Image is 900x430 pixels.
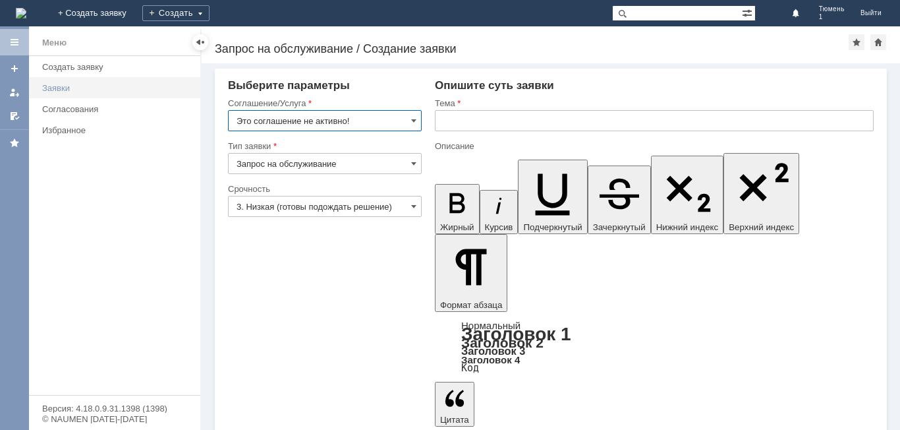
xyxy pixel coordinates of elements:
span: Нижний индекс [656,222,719,232]
a: Заголовок 3 [461,345,525,357]
span: Опишите суть заявки [435,79,554,92]
img: logo [16,8,26,18]
div: Скрыть меню [192,34,208,50]
div: Меню [42,35,67,51]
div: Описание [435,142,871,150]
a: Заявки [37,78,198,98]
span: Формат абзаца [440,300,502,310]
a: Код [461,362,479,374]
a: Согласования [37,99,198,119]
div: Тема [435,99,871,107]
div: Согласования [42,104,192,114]
div: Запрос на обслуживание / Создание заявки [215,42,849,55]
a: Мои заявки [4,82,25,103]
span: Выберите параметры [228,79,350,92]
button: Зачеркнутый [588,166,651,234]
button: Курсив [480,190,519,234]
a: Создать заявку [4,58,25,79]
a: Нормальный [461,320,520,331]
span: Тюмень [819,5,845,13]
div: Создать [142,5,210,21]
span: Верхний индекс [729,222,794,232]
button: Нижний индекс [651,156,724,234]
span: Подчеркнутый [523,222,582,232]
div: Формат абзаца [435,321,874,373]
div: Добавить в избранное [849,34,864,50]
div: Создать заявку [42,62,192,72]
a: Мои согласования [4,106,25,127]
span: Курсив [485,222,513,232]
a: Заголовок 2 [461,335,544,350]
a: Перейти на домашнюю страницу [16,8,26,18]
span: 1 [819,13,845,21]
div: Соглашение/Услуга [228,99,419,107]
span: Жирный [440,222,474,232]
button: Жирный [435,184,480,234]
div: Заявки [42,83,192,93]
button: Формат абзаца [435,234,507,312]
div: Срочность [228,185,419,193]
a: Заголовок 4 [461,354,520,365]
button: Цитата [435,382,474,427]
span: Расширенный поиск [742,6,755,18]
div: Сделать домашней страницей [870,34,886,50]
a: Создать заявку [37,57,198,77]
div: Избранное [42,125,178,135]
span: Зачеркнутый [593,222,646,232]
div: Версия: 4.18.0.9.31.1398 (1398) [42,404,187,413]
div: © NAUMEN [DATE]-[DATE] [42,415,187,423]
span: Цитата [440,415,469,425]
div: Тип заявки [228,142,419,150]
button: Верхний индекс [723,153,799,234]
button: Подчеркнутый [518,160,587,234]
a: Заголовок 1 [461,324,571,344]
